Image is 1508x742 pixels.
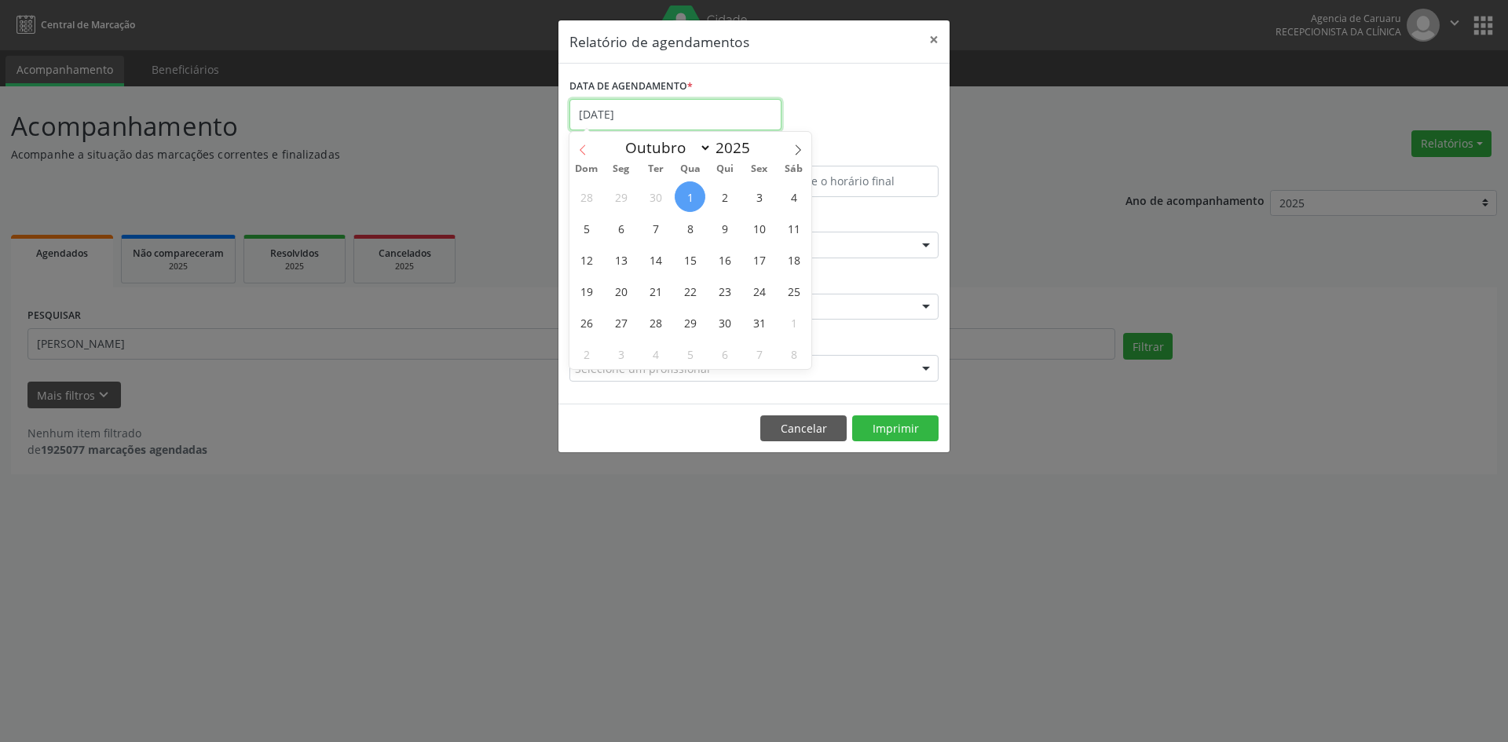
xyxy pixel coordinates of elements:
button: Cancelar [760,415,847,442]
span: Outubro 3, 2025 [744,181,774,212]
span: Outubro 20, 2025 [606,276,636,306]
span: Novembro 2, 2025 [571,338,602,369]
span: Outubro 19, 2025 [571,276,602,306]
span: Setembro 28, 2025 [571,181,602,212]
input: Year [712,137,763,158]
span: Dom [569,164,604,174]
span: Outubro 5, 2025 [571,213,602,243]
label: DATA DE AGENDAMENTO [569,75,693,99]
span: Novembro 4, 2025 [640,338,671,369]
span: Outubro 31, 2025 [744,307,774,338]
span: Outubro 7, 2025 [640,213,671,243]
span: Novembro 5, 2025 [675,338,705,369]
span: Outubro 26, 2025 [571,307,602,338]
span: Outubro 11, 2025 [778,213,809,243]
span: Sex [742,164,777,174]
span: Seg [604,164,639,174]
span: Outubro 29, 2025 [675,307,705,338]
span: Outubro 13, 2025 [606,244,636,275]
span: Outubro 25, 2025 [778,276,809,306]
span: Qui [708,164,742,174]
span: Outubro 23, 2025 [709,276,740,306]
span: Novembro 1, 2025 [778,307,809,338]
span: Setembro 29, 2025 [606,181,636,212]
label: ATÉ [758,141,939,166]
h5: Relatório de agendamentos [569,31,749,52]
span: Outubro 17, 2025 [744,244,774,275]
span: Outubro 28, 2025 [640,307,671,338]
span: Outubro 15, 2025 [675,244,705,275]
button: Close [918,20,950,59]
span: Setembro 30, 2025 [640,181,671,212]
span: Outubro 8, 2025 [675,213,705,243]
span: Sáb [777,164,811,174]
span: Outubro 27, 2025 [606,307,636,338]
span: Novembro 3, 2025 [606,338,636,369]
span: Outubro 6, 2025 [606,213,636,243]
span: Outubro 12, 2025 [571,244,602,275]
span: Outubro 2, 2025 [709,181,740,212]
span: Outubro 10, 2025 [744,213,774,243]
span: Outubro 18, 2025 [778,244,809,275]
select: Month [617,137,712,159]
input: Selecione uma data ou intervalo [569,99,781,130]
button: Imprimir [852,415,939,442]
span: Novembro 6, 2025 [709,338,740,369]
span: Outubro 16, 2025 [709,244,740,275]
span: Outubro 4, 2025 [778,181,809,212]
span: Qua [673,164,708,174]
span: Outubro 30, 2025 [709,307,740,338]
span: Outubro 9, 2025 [709,213,740,243]
span: Outubro 1, 2025 [675,181,705,212]
span: Selecione um profissional [575,360,710,377]
span: Ter [639,164,673,174]
span: Outubro 21, 2025 [640,276,671,306]
span: Outubro 22, 2025 [675,276,705,306]
span: Outubro 24, 2025 [744,276,774,306]
span: Outubro 14, 2025 [640,244,671,275]
span: Novembro 7, 2025 [744,338,774,369]
input: Selecione o horário final [758,166,939,197]
span: Novembro 8, 2025 [778,338,809,369]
